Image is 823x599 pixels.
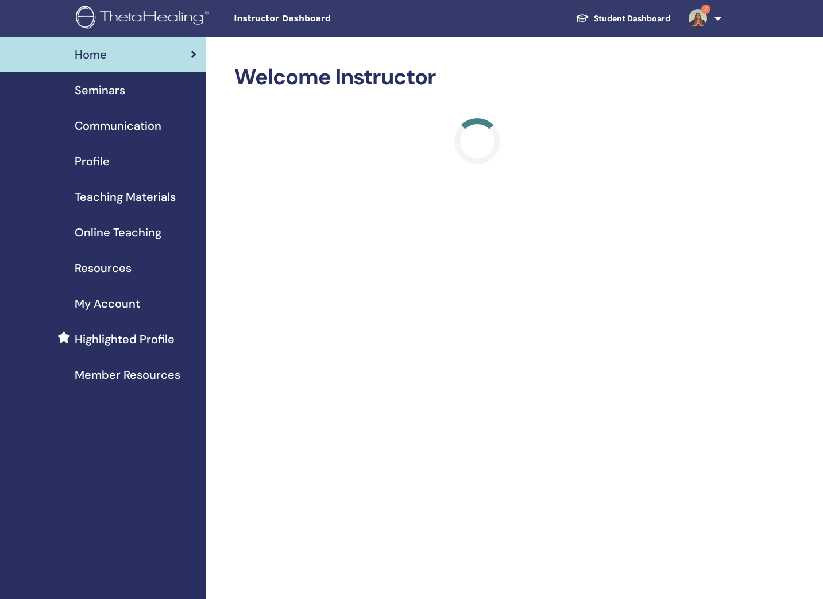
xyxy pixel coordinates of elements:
[566,8,679,29] a: Student Dashboard
[234,64,720,91] h2: Welcome Instructor
[75,259,132,277] span: Resources
[234,13,406,25] span: Instructor Dashboard
[75,224,161,241] span: Online Teaching
[701,5,710,14] span: 7
[75,153,110,170] span: Profile
[75,295,140,312] span: My Account
[75,46,107,63] span: Home
[75,330,175,348] span: Highlighted Profile
[575,13,589,23] img: graduation-cap-white.svg
[689,9,707,28] img: default.jpg
[75,81,125,99] span: Seminars
[75,188,176,205] span: Teaching Materials
[75,117,161,134] span: Communication
[75,366,180,383] span: Member Resources
[76,6,213,32] img: logo.png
